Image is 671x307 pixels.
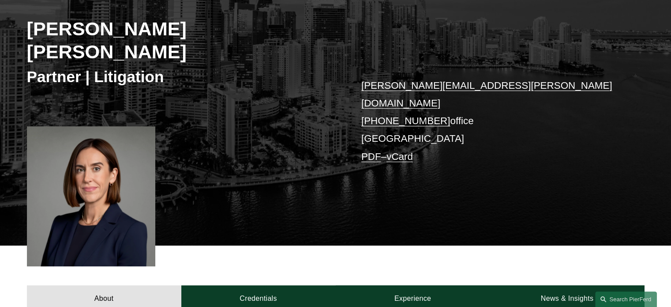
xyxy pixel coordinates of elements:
a: [PERSON_NAME][EMAIL_ADDRESS][PERSON_NAME][DOMAIN_NAME] [361,80,612,109]
a: [PHONE_NUMBER] [361,115,450,126]
h3: Partner | Litigation [27,67,336,87]
a: Search this site [595,292,657,307]
a: vCard [386,151,413,162]
p: office [GEOGRAPHIC_DATA] – [361,77,619,166]
h2: [PERSON_NAME] [PERSON_NAME] [27,17,336,64]
a: PDF [361,151,381,162]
